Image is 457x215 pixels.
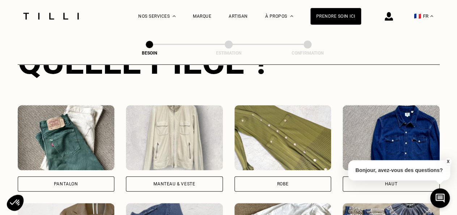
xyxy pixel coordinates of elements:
img: Tilli retouche votre Pantalon [18,105,115,170]
div: Pantalon [54,182,78,186]
img: Tilli retouche votre Manteau & Veste [126,105,223,170]
div: Confirmation [271,51,344,56]
div: Haut [385,182,397,186]
img: menu déroulant [430,15,433,17]
span: 🇫🇷 [414,13,421,20]
div: Manteau & Veste [153,182,195,186]
p: Bonjour, avez-vous des questions? [348,160,450,180]
div: Robe [277,182,288,186]
img: Menu déroulant [173,15,175,17]
div: Besoin [113,51,186,56]
img: Tilli retouche votre Robe [234,105,331,170]
img: Logo du service de couturière Tilli [21,13,81,20]
a: Marque [193,14,211,19]
img: Tilli retouche votre Haut [343,105,440,170]
a: Artisan [229,14,248,19]
button: X [444,158,452,165]
img: Menu déroulant à propos [290,15,293,17]
div: Estimation [192,51,265,56]
a: Prendre soin ici [310,8,361,25]
img: icône connexion [385,12,393,21]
